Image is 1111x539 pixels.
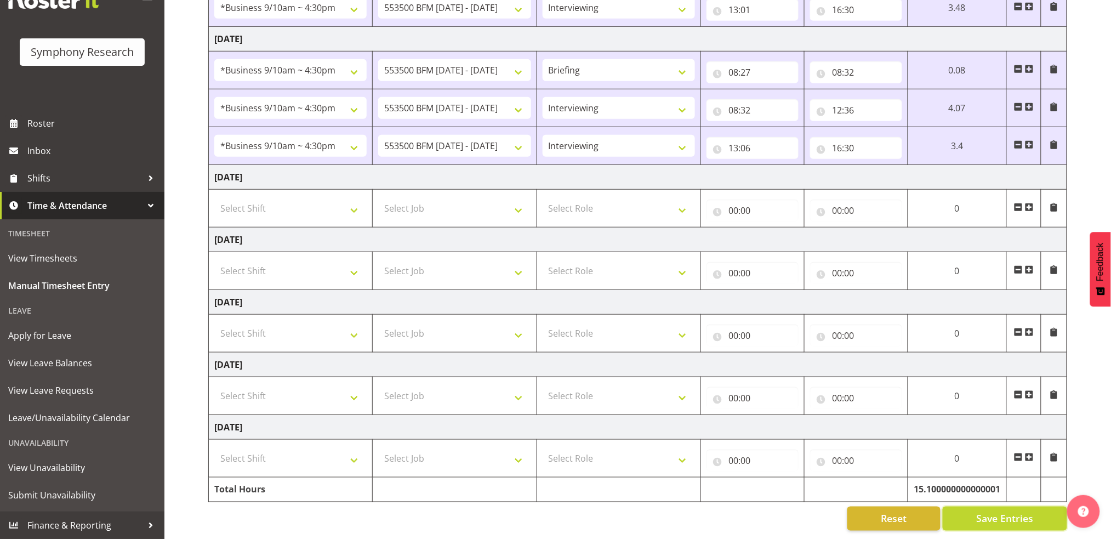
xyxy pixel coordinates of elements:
[707,61,799,83] input: Click to select...
[3,322,162,349] a: Apply for Leave
[707,99,799,121] input: Click to select...
[209,415,1067,440] td: [DATE]
[810,450,902,472] input: Click to select...
[810,325,902,347] input: Click to select...
[3,404,162,432] a: Leave/Unavailability Calendar
[1078,506,1089,517] img: help-xxl-2.png
[810,387,902,409] input: Click to select...
[908,315,1006,353] td: 0
[707,200,799,222] input: Click to select...
[3,432,162,454] div: Unavailability
[8,410,156,426] span: Leave/Unavailability Calendar
[209,27,1067,52] td: [DATE]
[810,61,902,83] input: Click to select...
[810,262,902,284] input: Click to select...
[8,459,156,476] span: View Unavailability
[209,290,1067,315] td: [DATE]
[976,512,1033,526] span: Save Entries
[27,115,159,132] span: Roster
[943,507,1067,531] button: Save Entries
[881,512,907,526] span: Reset
[8,277,156,294] span: Manual Timesheet Entry
[3,349,162,377] a: View Leave Balances
[847,507,941,531] button: Reset
[27,517,143,534] span: Finance & Reporting
[908,440,1006,478] td: 0
[27,170,143,186] span: Shifts
[209,353,1067,377] td: [DATE]
[908,252,1006,290] td: 0
[908,89,1006,127] td: 4.07
[810,99,902,121] input: Click to select...
[707,137,799,159] input: Click to select...
[1096,243,1106,281] span: Feedback
[810,200,902,222] input: Click to select...
[209,165,1067,190] td: [DATE]
[908,190,1006,228] td: 0
[8,487,156,503] span: Submit Unavailability
[3,299,162,322] div: Leave
[1090,232,1111,307] button: Feedback - Show survey
[209,228,1067,252] td: [DATE]
[3,222,162,245] div: Timesheet
[3,377,162,404] a: View Leave Requests
[8,250,156,266] span: View Timesheets
[3,245,162,272] a: View Timesheets
[3,481,162,509] a: Submit Unavailability
[908,377,1006,415] td: 0
[908,478,1006,502] td: 15.100000000000001
[209,478,373,502] td: Total Hours
[707,387,799,409] input: Click to select...
[8,327,156,344] span: Apply for Leave
[908,52,1006,89] td: 0.08
[707,450,799,472] input: Click to select...
[707,262,799,284] input: Click to select...
[27,197,143,214] span: Time & Attendance
[908,127,1006,165] td: 3.4
[8,355,156,371] span: View Leave Balances
[8,382,156,399] span: View Leave Requests
[27,143,159,159] span: Inbox
[31,44,134,60] div: Symphony Research
[810,137,902,159] input: Click to select...
[707,325,799,347] input: Click to select...
[3,272,162,299] a: Manual Timesheet Entry
[3,454,162,481] a: View Unavailability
